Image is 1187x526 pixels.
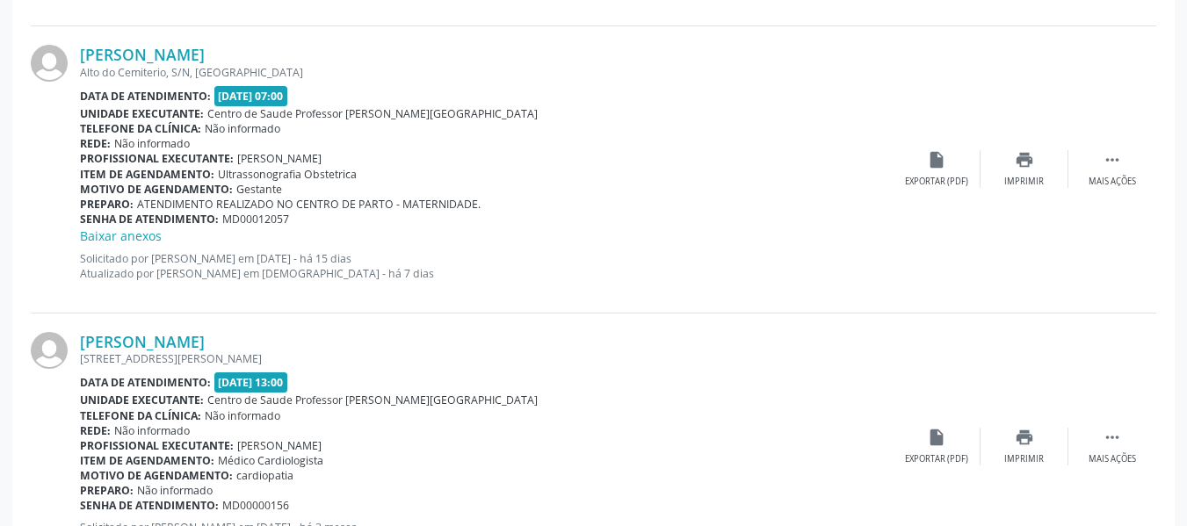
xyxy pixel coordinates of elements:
b: Unidade executante: [80,106,204,121]
b: Telefone da clínica: [80,408,201,423]
span: ATENDIMENTO REALIZADO NO CENTRO DE PARTO - MATERNIDADE. [137,197,481,212]
img: img [31,45,68,82]
a: Baixar anexos [80,227,162,244]
b: Profissional executante: [80,438,234,453]
a: [PERSON_NAME] [80,332,205,351]
span: Não informado [114,423,190,438]
span: [PERSON_NAME] [237,151,322,166]
span: Não informado [114,136,190,151]
div: Mais ações [1089,453,1136,465]
b: Profissional executante: [80,151,234,166]
b: Senha de atendimento: [80,498,219,513]
span: [DATE] 13:00 [214,372,288,393]
b: Data de atendimento: [80,375,211,390]
i: print [1015,150,1034,169]
b: Motivo de agendamento: [80,468,233,483]
i: print [1015,428,1034,447]
div: Exportar (PDF) [905,453,968,465]
b: Preparo: [80,197,134,212]
i: insert_drive_file [927,428,946,447]
span: Médico Cardiologista [218,453,323,468]
img: img [31,332,68,369]
span: Centro de Saude Professor [PERSON_NAME][GEOGRAPHIC_DATA] [207,106,538,121]
b: Item de agendamento: [80,453,214,468]
div: Exportar (PDF) [905,176,968,188]
a: [PERSON_NAME] [80,45,205,64]
b: Item de agendamento: [80,167,214,182]
b: Rede: [80,423,111,438]
span: Não informado [205,408,280,423]
div: Mais ações [1089,176,1136,188]
div: Imprimir [1004,176,1044,188]
b: Rede: [80,136,111,151]
b: Motivo de agendamento: [80,182,233,197]
span: Centro de Saude Professor [PERSON_NAME][GEOGRAPHIC_DATA] [207,393,538,407]
b: Senha de atendimento: [80,212,219,227]
span: Não informado [137,483,213,498]
span: Não informado [205,121,280,136]
b: Telefone da clínica: [80,121,201,136]
div: Imprimir [1004,453,1044,465]
i: insert_drive_file [927,150,946,169]
p: Solicitado por [PERSON_NAME] em [DATE] - há 15 dias Atualizado por [PERSON_NAME] em [DEMOGRAPHIC_... [80,251,893,281]
span: MD00012057 [222,212,289,227]
span: [PERSON_NAME] [237,438,322,453]
span: cardiopatia [236,468,293,483]
span: MD00000156 [222,498,289,513]
span: [DATE] 07:00 [214,86,288,106]
b: Data de atendimento: [80,89,211,104]
span: Gestante [236,182,282,197]
i:  [1103,150,1122,169]
div: [STREET_ADDRESS][PERSON_NAME] [80,351,893,366]
b: Preparo: [80,483,134,498]
b: Unidade executante: [80,393,204,407]
i:  [1103,428,1122,447]
span: Ultrassonografia Obstetrica [218,167,357,182]
div: Alto do Cemiterio, S/N, [GEOGRAPHIC_DATA] [80,65,893,80]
